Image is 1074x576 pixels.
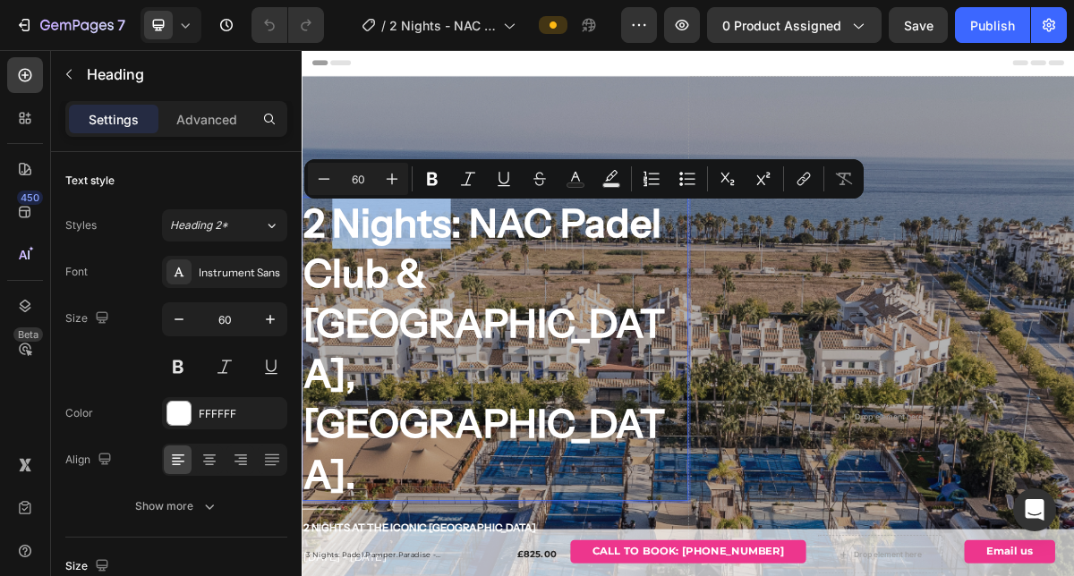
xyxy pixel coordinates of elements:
div: FFFFFF [199,406,283,422]
span: 2 Nights - NAC Padel Club & [GEOGRAPHIC_DATA], [GEOGRAPHIC_DATA] [389,16,496,35]
span: Save [904,18,933,33]
div: Editor contextual toolbar [304,159,864,199]
div: Text style [65,173,115,189]
div: Open Intercom Messenger [1013,488,1056,531]
p: 7 [117,14,125,36]
div: Undo/Redo [251,7,324,43]
p: Settings [89,110,139,129]
button: 7 [7,7,133,43]
button: Save [889,7,948,43]
div: Publish [970,16,1015,35]
div: Beta [13,327,43,342]
span: / [381,16,386,35]
div: 450 [17,191,43,205]
button: Show more [65,490,287,522]
div: Styles [65,217,97,233]
div: Instrument Sans [199,265,283,281]
div: Color [65,405,93,421]
button: Publish [955,7,1030,43]
p: Advanced [176,110,237,129]
div: Show more [135,497,218,515]
button: 0 product assigned [707,7,882,43]
p: Heading [87,64,280,85]
iframe: Design area [302,50,1074,576]
div: Size [65,307,113,331]
div: Font [65,264,88,280]
span: 0 product assigned [722,16,841,35]
button: Heading 2* [162,209,287,241]
span: Heading 2* [170,217,228,233]
div: Align [65,448,115,472]
div: Drop element here [769,504,864,518]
